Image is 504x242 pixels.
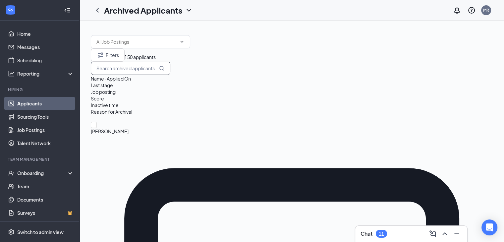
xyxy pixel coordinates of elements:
[96,51,104,59] svg: Filter
[451,228,462,239] button: Minimize
[17,97,74,110] a: Applicants
[96,38,177,45] input: All Job Postings
[483,7,489,13] div: MR
[17,40,74,54] a: Messages
[91,82,113,89] button: Last stage
[159,66,164,71] svg: MagnifyingGlass
[427,228,438,239] button: ComposeMessage
[91,108,132,115] button: Reason for Archival
[91,128,493,135] span: [PERSON_NAME]
[91,95,104,101] span: Score
[17,123,74,137] a: Job Postings
[104,5,182,16] h1: Archived Applicants
[91,62,170,75] input: Search archived applicants
[17,193,74,206] a: Documents
[91,89,116,95] span: Job posting
[17,229,64,235] div: Switch to admin view
[91,109,132,115] span: Reason for Archival
[429,230,437,238] svg: ComposeMessage
[93,6,101,14] svg: ChevronLeft
[17,54,74,67] a: Scheduling
[17,110,74,123] a: Sourcing Tools
[91,88,116,95] button: Job posting
[17,206,74,219] a: SurveysCrown
[379,231,384,237] div: 11
[125,54,156,60] span: 150 applicants
[91,75,131,82] button: Name · Applied On
[481,219,497,235] div: Open Intercom Messenger
[8,70,15,77] svg: Analysis
[179,39,185,44] svg: ChevronDown
[17,137,74,150] a: Talent Network
[91,102,119,108] span: Inactive time
[8,156,73,162] div: Team Management
[91,82,113,88] span: Last stage
[91,48,125,62] button: Filter Filters
[453,230,461,238] svg: Minimize
[8,170,15,176] svg: UserCheck
[17,180,74,193] a: Team
[468,6,476,14] svg: QuestionInfo
[361,230,372,237] h3: Chat
[8,229,15,235] svg: Settings
[17,70,74,77] div: Reporting
[17,27,74,40] a: Home
[91,76,131,82] span: Name · Applied On
[7,7,14,13] svg: WorkstreamLogo
[64,7,71,14] svg: Collapse
[91,95,104,102] button: Score
[8,87,73,92] div: Hiring
[185,6,193,14] svg: ChevronDown
[91,101,119,109] button: Inactive time
[441,230,449,238] svg: ChevronUp
[453,6,461,14] svg: Notifications
[439,228,450,239] button: ChevronUp
[17,170,68,176] div: Onboarding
